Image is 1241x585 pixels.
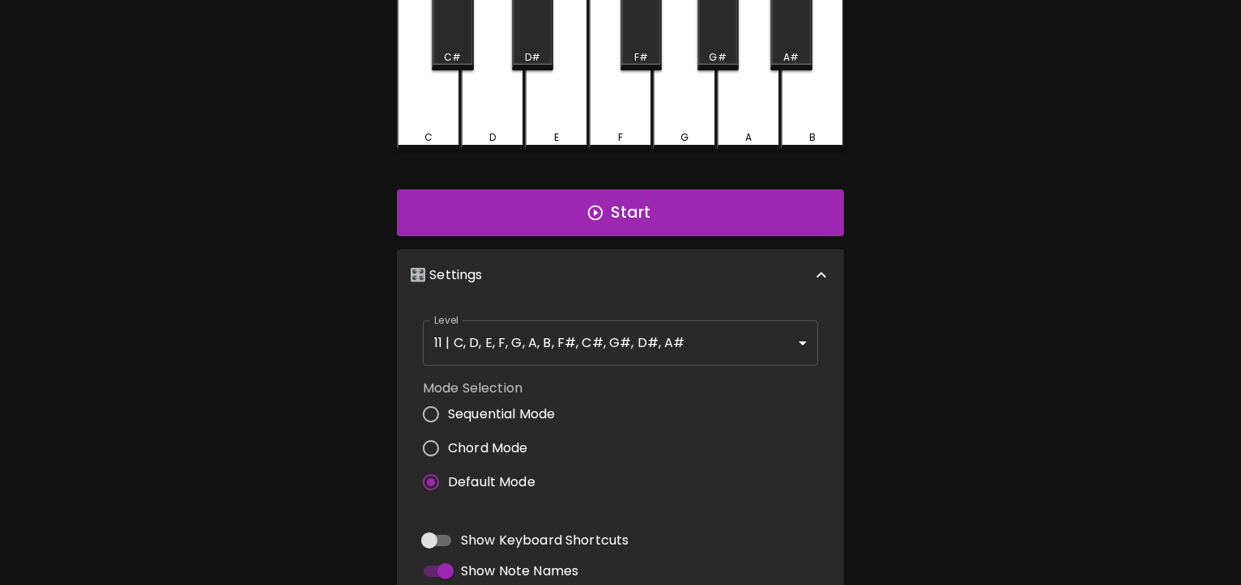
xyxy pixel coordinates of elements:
[423,379,568,397] label: Mode Selection
[410,265,483,285] p: 🎛️ Settings
[618,130,623,145] div: F
[554,130,559,145] div: E
[745,130,752,145] div: A
[423,320,818,366] div: 11 | C, D, E, F, G, A, B, F#, C#, G#, D#, A#
[444,50,461,65] div: C#
[461,562,578,581] span: Show Note Names
[710,50,727,65] div: G#
[424,130,433,145] div: C
[634,50,648,65] div: F#
[783,50,799,65] div: A#
[461,531,629,550] span: Show Keyboard Shortcuts
[397,189,844,236] button: Start
[448,439,528,458] span: Chord Mode
[448,405,555,424] span: Sequential Mode
[680,130,689,145] div: G
[489,130,496,145] div: D
[809,130,816,145] div: B
[448,473,535,492] span: Default Mode
[397,249,844,301] div: 🎛️ Settings
[434,313,459,327] label: Level
[525,50,540,65] div: D#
